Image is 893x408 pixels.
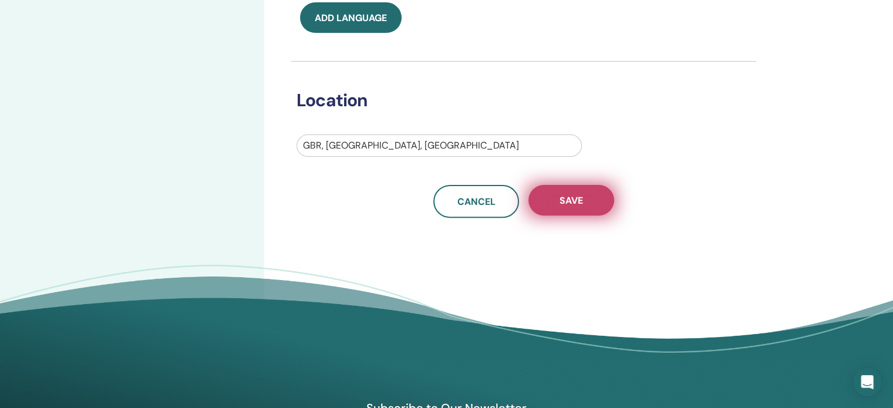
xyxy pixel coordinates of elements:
[315,12,387,24] span: Add language
[433,185,519,218] a: Cancel
[457,195,496,208] span: Cancel
[853,368,881,396] div: Open Intercom Messenger
[528,185,614,215] button: Save
[300,2,402,33] button: Add language
[289,90,740,111] h3: Location
[560,194,583,207] span: Save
